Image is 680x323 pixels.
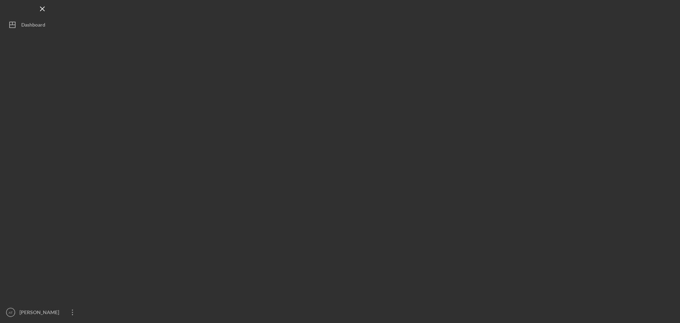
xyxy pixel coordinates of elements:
[4,305,81,319] button: AT[PERSON_NAME]
[8,311,13,314] text: AT
[18,305,64,321] div: [PERSON_NAME]
[21,18,45,34] div: Dashboard
[4,18,81,32] button: Dashboard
